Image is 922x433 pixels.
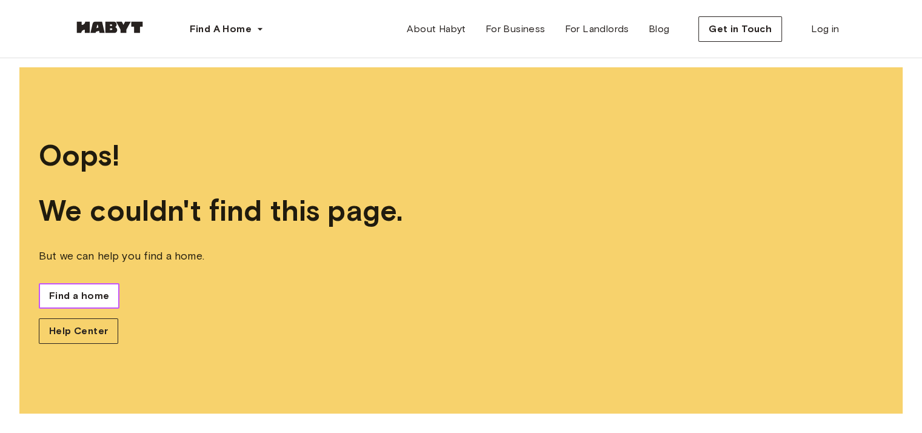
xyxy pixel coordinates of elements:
[811,22,839,36] span: Log in
[190,22,252,36] span: Find A Home
[180,17,273,41] button: Find A Home
[39,138,883,173] span: Oops!
[555,17,638,41] a: For Landlords
[49,324,108,338] span: Help Center
[39,248,883,264] span: But we can help you find a home.
[407,22,466,36] span: About Habyt
[39,193,883,229] span: We couldn't find this page.
[649,22,670,36] span: Blog
[639,17,680,41] a: Blog
[397,17,475,41] a: About Habyt
[709,22,772,36] span: Get in Touch
[39,283,119,309] a: Find a home
[476,17,555,41] a: For Business
[698,16,782,42] button: Get in Touch
[486,22,546,36] span: For Business
[564,22,629,36] span: For Landlords
[801,17,849,41] a: Log in
[73,21,146,33] img: Habyt
[49,289,109,303] span: Find a home
[39,318,118,344] a: Help Center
